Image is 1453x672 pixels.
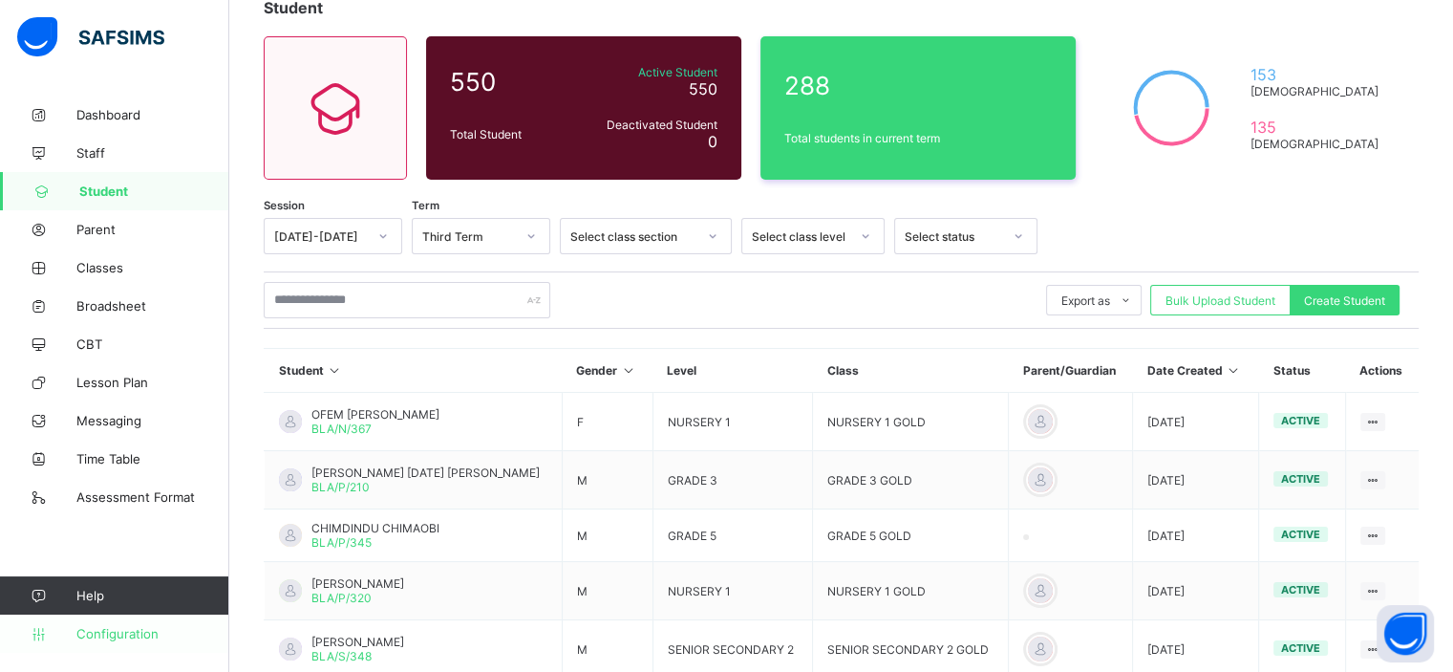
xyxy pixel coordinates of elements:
td: GRADE 5 GOLD [812,509,1008,562]
span: 153 [1250,65,1386,84]
th: Actions [1345,349,1419,393]
td: NURSERY 1 [652,562,812,620]
td: GRADE 3 GOLD [812,451,1008,509]
span: Create Student [1304,293,1385,308]
i: Sort in Ascending Order [620,363,636,378]
span: [PERSON_NAME] [311,635,404,649]
span: [PERSON_NAME] [311,576,404,591]
span: Deactivated Student [582,118,717,132]
th: Level [652,349,812,393]
i: Sort in Ascending Order [1226,363,1242,378]
span: 550 [450,67,572,97]
span: Help [76,588,228,603]
button: Open asap [1377,605,1434,662]
span: Lesson Plan [76,375,229,390]
td: [DATE] [1133,451,1259,509]
span: active [1281,641,1320,655]
span: Messaging [76,413,229,428]
span: Dashboard [76,107,229,122]
span: active [1281,414,1320,427]
td: M [562,509,652,562]
th: Parent/Guardian [1009,349,1133,393]
span: [DEMOGRAPHIC_DATA] [1250,137,1386,151]
th: Date Created [1133,349,1259,393]
i: Sort in Ascending Order [327,363,343,378]
span: CHIMDINDU CHIMAOBI [311,521,439,535]
td: [DATE] [1133,393,1259,451]
span: Staff [76,145,229,161]
span: 0 [708,132,717,151]
span: Total students in current term [784,131,1052,145]
td: M [562,451,652,509]
td: GRADE 3 [652,451,812,509]
div: Select status [905,229,1002,244]
span: BLA/P/345 [311,535,372,550]
span: Bulk Upload Student [1165,293,1275,308]
td: [DATE] [1133,509,1259,562]
span: BLA/S/348 [311,649,372,663]
div: Select class section [570,229,696,244]
span: active [1281,472,1320,486]
span: active [1281,583,1320,596]
span: [PERSON_NAME] [DATE] [PERSON_NAME] [311,466,540,480]
span: 550 [689,79,717,98]
span: Term [412,199,439,212]
span: Session [264,199,305,212]
span: active [1281,528,1320,541]
span: [DEMOGRAPHIC_DATA] [1250,84,1386,98]
span: BLA/P/320 [311,591,372,605]
div: Third Term [422,229,515,244]
td: M [562,562,652,620]
td: NURSERY 1 GOLD [812,562,1008,620]
span: Configuration [76,626,228,641]
td: NURSERY 1 GOLD [812,393,1008,451]
div: Total Student [445,122,577,146]
span: OFEM [PERSON_NAME] [311,407,439,422]
span: Time Table [76,451,229,466]
div: Select class level [752,229,849,244]
th: Gender [562,349,652,393]
td: GRADE 5 [652,509,812,562]
span: Active Student [582,65,717,79]
span: Export as [1061,293,1110,308]
span: Broadsheet [76,298,229,314]
td: F [562,393,652,451]
span: Assessment Format [76,489,229,505]
td: NURSERY 1 [652,393,812,451]
span: Student [79,184,229,199]
span: BLA/P/210 [311,480,370,494]
span: Parent [76,222,229,237]
span: Classes [76,260,229,275]
span: CBT [76,336,229,352]
th: Status [1259,349,1345,393]
div: [DATE]-[DATE] [274,229,367,244]
span: 288 [784,71,1052,100]
span: 135 [1250,118,1386,137]
td: [DATE] [1133,562,1259,620]
th: Class [812,349,1008,393]
th: Student [265,349,563,393]
img: safsims [17,17,164,57]
span: BLA/N/367 [311,422,372,436]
